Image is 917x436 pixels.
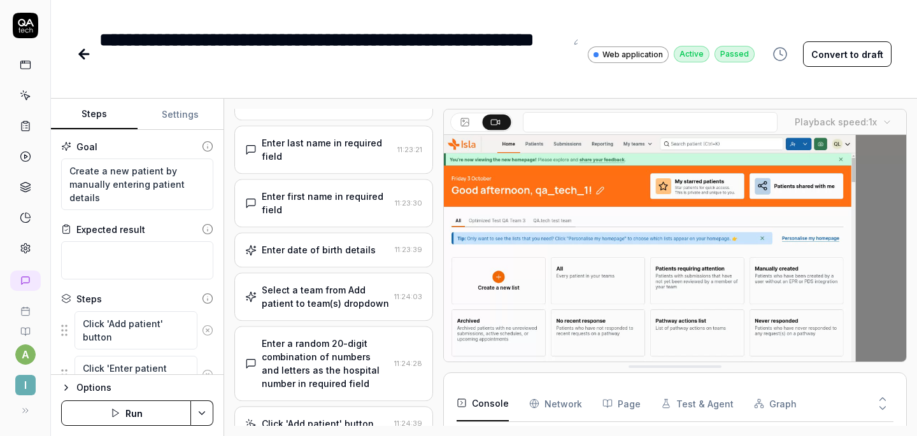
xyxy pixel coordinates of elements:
[262,283,389,310] div: Select a team from Add patient to team(s) dropdown
[197,362,218,388] button: Remove step
[5,365,45,398] button: I
[61,400,191,426] button: Run
[76,292,102,306] div: Steps
[602,49,663,60] span: Web application
[674,46,709,62] div: Active
[76,223,145,236] div: Expected result
[588,46,669,63] a: Web application
[765,41,795,67] button: View version history
[15,375,36,395] span: I
[61,355,213,395] div: Suggestions
[76,380,213,395] div: Options
[262,417,374,430] div: Click 'Add patient' button
[397,145,422,154] time: 11:23:21
[5,296,45,316] a: Book a call with us
[795,115,877,129] div: Playback speed:
[529,386,582,421] button: Network
[394,359,422,368] time: 11:24:28
[15,344,36,365] button: a
[51,99,138,130] button: Steps
[262,136,392,163] div: Enter last name in required field
[803,41,892,67] button: Convert to draft
[395,246,422,255] time: 11:23:39
[754,386,797,421] button: Graph
[5,316,45,337] a: Documentation
[61,380,213,395] button: Options
[262,190,390,216] div: Enter first name in required field
[262,243,376,257] div: Enter date of birth details
[457,386,509,421] button: Console
[76,140,97,153] div: Goal
[61,311,213,350] div: Suggestions
[138,99,224,130] button: Settings
[395,199,422,207] time: 11:23:30
[394,292,422,301] time: 11:24:03
[394,419,422,428] time: 11:24:39
[262,83,392,109] div: Click 'Enter patient details manually'
[10,271,41,291] a: New conversation
[197,318,218,343] button: Remove step
[661,386,734,421] button: Test & Agent
[602,386,641,421] button: Page
[262,337,389,390] div: Enter a random 20-digit combination of numbers and letters as the hospital number in required field
[714,46,755,62] div: Passed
